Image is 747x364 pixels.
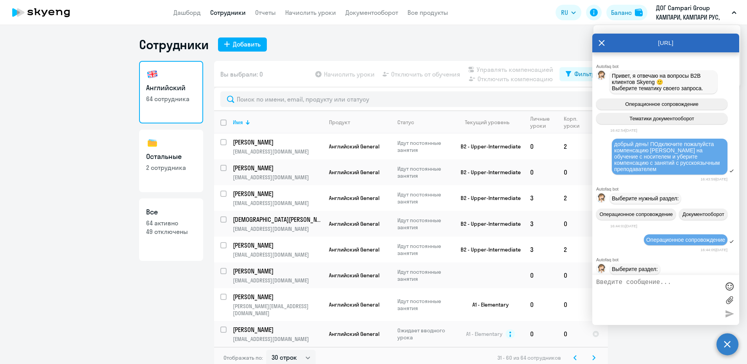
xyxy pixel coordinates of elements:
div: Текущий уровень [457,119,524,126]
h1: Сотрудники [139,37,209,52]
p: Идут постоянные занятия [397,165,451,179]
p: [PERSON_NAME] [233,138,321,146]
h3: Английский [146,83,196,93]
button: Операционное сопровождение [596,98,727,110]
p: [EMAIL_ADDRESS][DOMAIN_NAME] [233,251,322,258]
div: Фильтр [574,69,595,79]
a: Начислить уроки [285,9,336,16]
td: 0 [558,262,586,288]
span: Английский General [329,169,379,176]
p: [PERSON_NAME] [233,189,321,198]
label: Лимит 10 файлов [724,294,735,306]
td: 0 [558,288,586,321]
button: Документооборот [679,209,727,220]
div: Продукт [329,119,350,126]
div: Личные уроки [530,115,557,129]
span: Документооборот [683,211,724,217]
a: [PERSON_NAME] [233,164,322,172]
button: Добавить [218,37,267,52]
a: [PERSON_NAME] [233,138,322,146]
span: Выберите нужный раздел: [612,195,679,202]
img: bot avatar [597,193,606,205]
div: Текущий уровень [465,119,509,126]
span: Английский General [329,220,379,227]
span: Тематики документооборот [629,116,694,121]
span: Операционное сопровождение [599,211,673,217]
div: Имя [233,119,243,126]
td: 0 [558,159,586,185]
div: Имя [233,119,322,126]
td: 3 [524,237,558,262]
a: Английский64 сотрудника [139,61,203,123]
td: 0 [524,288,558,321]
a: Дашборд [173,9,201,16]
p: Идут постоянные занятия [397,268,451,282]
td: 2 [558,185,586,211]
button: RU [556,5,581,20]
a: Все64 активно49 отключены [139,198,203,261]
span: Вы выбрали: 0 [220,70,263,79]
td: 3 [524,211,558,237]
span: Операционное сопровождение [625,101,699,107]
p: [EMAIL_ADDRESS][DOMAIN_NAME] [233,174,322,181]
td: 2 [558,134,586,159]
a: [PERSON_NAME] [233,267,322,275]
a: [PERSON_NAME] [233,325,322,334]
img: bot avatar [597,264,606,275]
a: Документооборот [345,9,398,16]
td: 3 [524,185,558,211]
p: Идут постоянные занятия [397,298,451,312]
a: Отчеты [255,9,276,16]
a: [DEMOGRAPHIC_DATA][PERSON_NAME] [233,215,322,224]
span: Операционное сопровождение [646,237,725,243]
p: ДОГ Campari Group КАМПАРИ, КАМПАРИ РУС, ООО [656,3,729,22]
div: Autofaq bot [596,64,739,69]
button: ДОГ Campari Group КАМПАРИ, КАМПАРИ РУС, ООО [652,3,740,22]
img: bot avatar [597,71,606,82]
span: 31 - 60 из 64 сотрудников [497,354,561,361]
button: Тематики документооборот [596,113,727,124]
td: B2 - Upper-Intermediate [451,211,524,237]
p: Ожидает вводного урока [397,327,451,341]
a: [PERSON_NAME] [233,189,322,198]
img: english [146,68,159,80]
time: 16:42:54[DATE] [610,128,637,132]
button: Балансbalance [606,5,647,20]
span: Привет, я отвечаю на вопросы B2B клиентов Skyeng 🙂 Выберите тематику своего запроса. [612,73,703,91]
span: Английский General [329,194,379,202]
p: 64 сотрудника [146,95,196,103]
button: Операционное сопровождение [596,209,676,220]
a: Все продукты [407,9,448,16]
span: Английский General [329,301,379,308]
time: 16:43:59[DATE] [701,177,727,181]
p: [DEMOGRAPHIC_DATA][PERSON_NAME] [233,215,321,224]
td: B2 - Upper-Intermediate [451,134,524,159]
div: Корп. уроки [564,115,586,129]
p: [EMAIL_ADDRESS][DOMAIN_NAME] [233,200,322,207]
div: Добавить [233,39,261,49]
a: Остальные2 сотрудника [139,130,203,192]
div: Autofaq bot [596,257,739,262]
p: [PERSON_NAME][EMAIL_ADDRESS][DOMAIN_NAME] [233,303,322,317]
p: 64 активно [146,219,196,227]
time: 16:44:05[DATE] [701,248,727,252]
p: Идут постоянные занятия [397,139,451,153]
button: Фильтр [559,67,602,81]
a: [PERSON_NAME] [233,293,322,301]
span: A1 - Elementary [466,330,502,337]
p: 49 отключены [146,227,196,236]
div: Статус [397,119,414,126]
p: [EMAIL_ADDRESS][DOMAIN_NAME] [233,335,322,343]
p: [EMAIL_ADDRESS][DOMAIN_NAME] [233,225,322,232]
td: 0 [524,159,558,185]
ul: RU [593,25,740,87]
p: [PERSON_NAME] [233,325,321,334]
h3: Остальные [146,152,196,162]
td: B2 - Upper-Intermediate [451,237,524,262]
td: 0 [524,134,558,159]
input: Поиск по имени, email, продукту или статусу [220,91,602,107]
p: [PERSON_NAME] [233,293,321,301]
p: 2 сотрудника [146,163,196,172]
td: B2 - Upper-Intermediate [451,185,524,211]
